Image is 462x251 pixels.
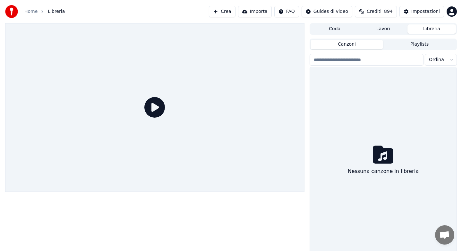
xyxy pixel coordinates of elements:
[311,24,359,34] button: Coda
[345,165,421,178] div: Nessuna canzone in libreria
[355,6,397,17] button: Crediti894
[367,8,381,15] span: Crediti
[359,24,407,34] button: Lavori
[209,6,235,17] button: Crea
[399,6,444,17] button: Impostazioni
[302,6,352,17] button: Guides di video
[407,24,456,34] button: Libreria
[5,5,18,18] img: youka
[429,57,444,63] span: Ordina
[384,8,393,15] span: 894
[383,40,456,49] button: Playlists
[435,225,454,245] div: Aprire la chat
[411,8,440,15] div: Impostazioni
[274,6,299,17] button: FAQ
[311,40,383,49] button: Canzoni
[24,8,38,15] a: Home
[48,8,65,15] span: Libreria
[24,8,65,15] nav: breadcrumb
[238,6,272,17] button: Importa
